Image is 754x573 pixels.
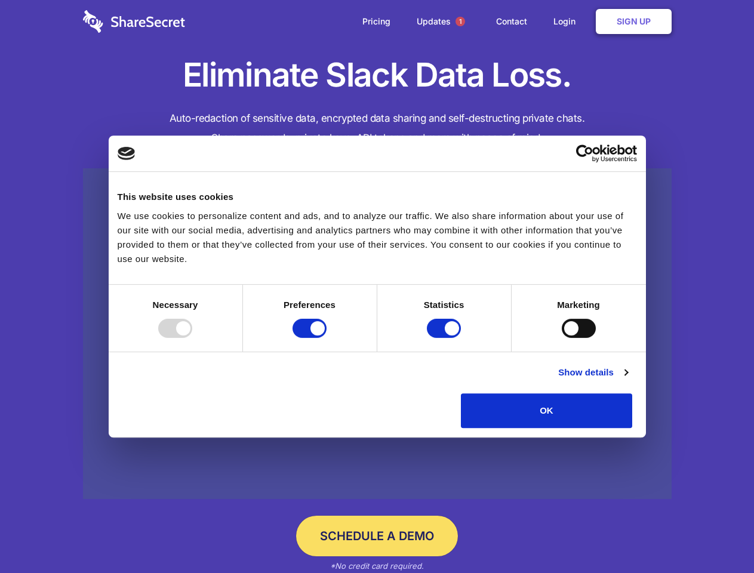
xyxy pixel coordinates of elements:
a: Show details [558,365,627,380]
button: OK [461,393,632,428]
a: Schedule a Demo [296,516,458,556]
a: Contact [484,3,539,40]
strong: Preferences [284,300,336,310]
a: Login [541,3,593,40]
a: Pricing [350,3,402,40]
img: logo-wordmark-white-trans-d4663122ce5f474addd5e946df7df03e33cb6a1c49d2221995e7729f52c070b2.svg [83,10,185,33]
h4: Auto-redaction of sensitive data, encrypted data sharing and self-destructing private chats. Shar... [83,109,672,148]
a: Sign Up [596,9,672,34]
strong: Statistics [424,300,464,310]
h1: Eliminate Slack Data Loss. [83,54,672,97]
strong: Necessary [153,300,198,310]
span: 1 [456,17,465,26]
em: *No credit card required. [330,561,424,571]
a: Usercentrics Cookiebot - opens in a new window [533,144,637,162]
div: We use cookies to personalize content and ads, and to analyze our traffic. We also share informat... [118,209,637,266]
div: This website uses cookies [118,190,637,204]
a: Wistia video thumbnail [83,168,672,500]
img: logo [118,147,136,160]
strong: Marketing [557,300,600,310]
